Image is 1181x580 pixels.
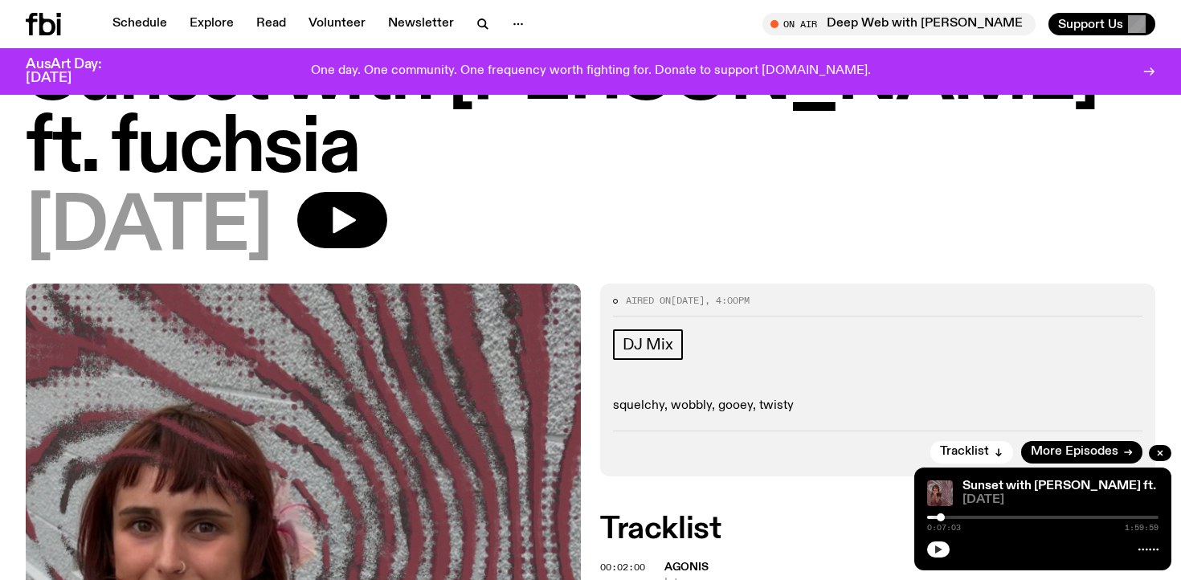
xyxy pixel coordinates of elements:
[26,192,272,264] span: [DATE]
[299,13,375,35] a: Volunteer
[623,336,673,353] span: DJ Mix
[1048,13,1155,35] button: Support Us
[664,562,709,573] span: Agonis
[26,58,129,85] h3: AusArt Day: [DATE]
[1125,524,1159,532] span: 1:59:59
[26,41,1155,186] h1: Sunset with [PERSON_NAME] ft. fuchsia
[930,441,1013,464] button: Tracklist
[962,494,1159,506] span: [DATE]
[103,13,177,35] a: Schedule
[1031,446,1118,458] span: More Episodes
[705,294,750,307] span: , 4:00pm
[626,294,671,307] span: Aired on
[600,515,1155,544] h2: Tracklist
[671,294,705,307] span: [DATE]
[600,561,645,574] span: 00:02:00
[940,446,989,458] span: Tracklist
[613,329,683,360] a: DJ Mix
[600,563,645,572] button: 00:02:00
[1021,441,1142,464] a: More Episodes
[180,13,243,35] a: Explore
[613,398,1142,414] p: squelchy, wobbly, gooey, twisty
[247,13,296,35] a: Read
[927,524,961,532] span: 0:07:03
[378,13,464,35] a: Newsletter
[1058,17,1123,31] span: Support Us
[311,64,871,79] p: One day. One community. One frequency worth fighting for. Donate to support [DOMAIN_NAME].
[762,13,1036,35] button: On AirDeep Web with [PERSON_NAME]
